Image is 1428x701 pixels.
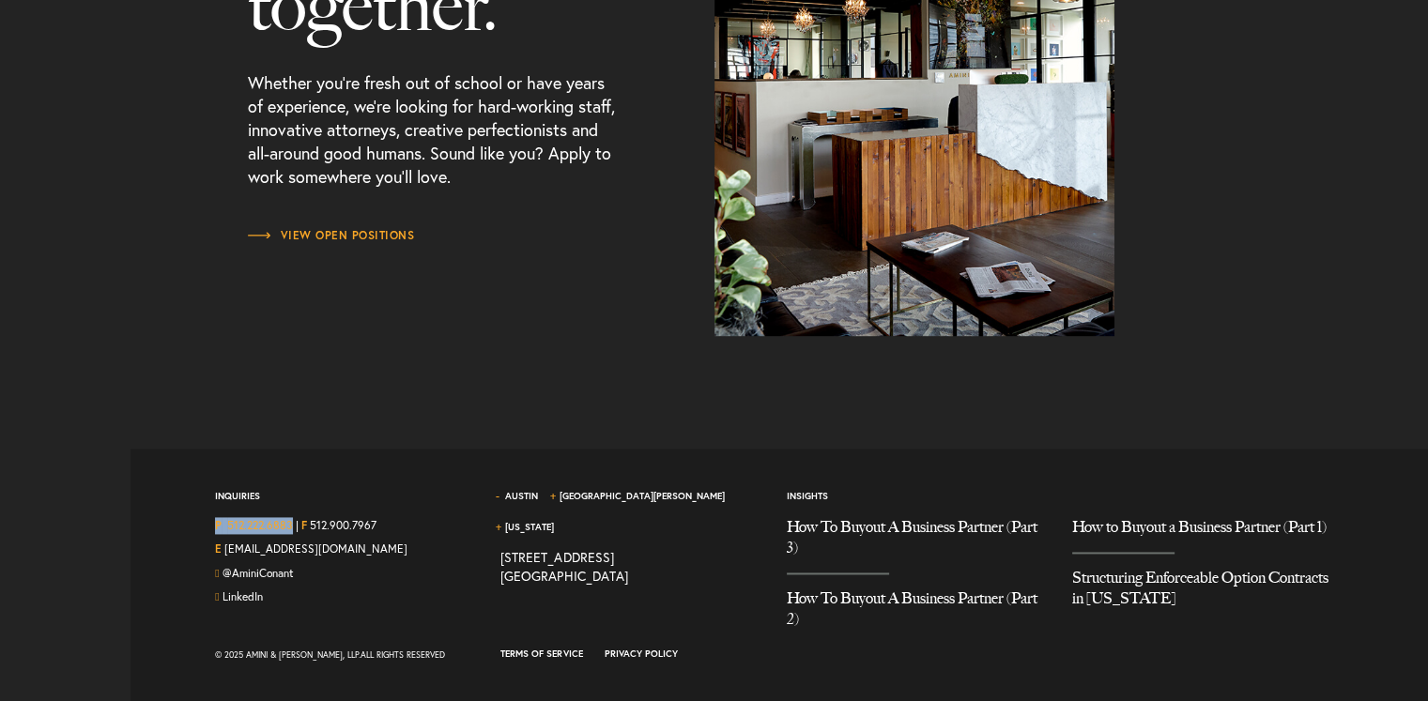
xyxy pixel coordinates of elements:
[787,574,1044,644] a: How To Buyout A Business Partner (Part 2)
[215,644,472,666] div: © 2025 Amini & [PERSON_NAME], LLP. All Rights Reserved
[505,521,554,533] a: [US_STATE]
[224,541,407,556] a: Email Us
[215,541,222,556] strong: E
[1072,517,1329,552] a: How to Buyout a Business Partner (Part 1)
[301,518,307,532] strong: F
[248,230,415,241] span: View Open Positions
[310,518,376,532] a: 512.900.7967
[787,517,1044,572] a: How To Buyout A Business Partner (Part 3)
[500,548,627,585] a: View on map
[227,518,293,532] a: Call us at 5122226883
[248,43,621,226] p: Whether you’re fresh out of school or have years of experience, we’re looking for hard-working st...
[223,589,263,603] a: Join us on LinkedIn
[560,490,725,502] a: [GEOGRAPHIC_DATA][PERSON_NAME]
[500,648,582,660] a: Terms of Service
[223,566,294,580] a: Follow us on Twitter
[787,490,828,502] a: Insights
[248,226,415,245] a: View Open Positions
[215,518,222,532] strong: P
[505,490,538,502] a: Austin
[1072,554,1329,623] a: Structuring Enforceable Option Contracts in Texas
[605,648,678,660] a: Privacy Policy
[296,517,299,537] span: |
[215,490,260,517] span: Inquiries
